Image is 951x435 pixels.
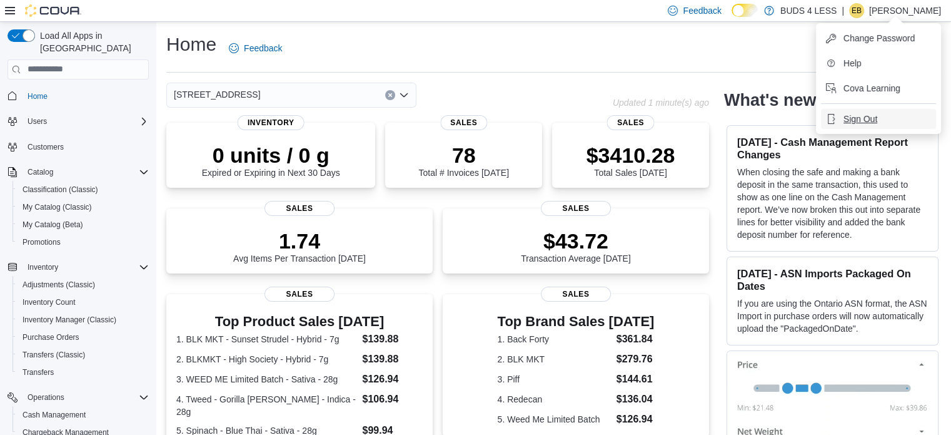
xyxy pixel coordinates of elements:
[732,17,732,18] span: Dark Mode
[418,143,508,178] div: Total # Invoices [DATE]
[174,87,260,102] span: [STREET_ADDRESS]
[843,82,900,95] span: Cova Learning
[842,3,844,18] p: |
[737,297,928,335] p: If you are using the Ontario ASN format, the ASN Import in purchase orders will now automatically...
[18,330,149,345] span: Purchase Orders
[13,311,154,329] button: Inventory Manager (Classic)
[869,3,941,18] p: [PERSON_NAME]
[23,89,53,104] a: Home
[13,346,154,364] button: Transfers (Classic)
[843,57,862,69] span: Help
[498,413,611,426] dt: 5. Weed Me Limited Batch
[18,407,91,422] a: Cash Management
[23,280,95,290] span: Adjustments (Classic)
[13,216,154,233] button: My Catalog (Beta)
[23,390,149,405] span: Operations
[166,32,216,57] h1: Home
[13,406,154,424] button: Cash Management
[849,3,864,18] div: Elisabeth Brown
[176,393,357,418] dt: 4. Tweed - Gorilla [PERSON_NAME] - Indica - 28g
[23,390,69,405] button: Operations
[616,372,655,387] dd: $144.61
[176,373,357,386] dt: 3. WEED ME Limited Batch - Sativa - 28g
[23,350,85,360] span: Transfers (Classic)
[362,332,422,347] dd: $139.88
[18,365,59,380] a: Transfers
[821,78,936,98] button: Cova Learning
[3,87,154,105] button: Home
[3,163,154,181] button: Catalog
[498,333,611,345] dt: 1. Back Forty
[18,200,97,215] a: My Catalog (Classic)
[616,352,655,367] dd: $279.76
[18,235,149,250] span: Promotions
[23,332,79,342] span: Purchase Orders
[586,143,675,168] p: $3410.28
[18,235,66,250] a: Promotions
[18,330,84,345] a: Purchase Orders
[28,142,64,152] span: Customers
[18,295,81,310] a: Inventory Count
[521,228,631,264] div: Transaction Average [DATE]
[843,113,877,125] span: Sign Out
[3,138,154,156] button: Customers
[498,373,611,386] dt: 3. Piff
[418,143,508,168] p: 78
[498,393,611,406] dt: 4. Redecan
[852,3,862,18] span: EB
[23,315,116,325] span: Inventory Manager (Classic)
[23,260,63,275] button: Inventory
[498,314,655,329] h3: Top Brand Sales [DATE]
[18,277,149,292] span: Adjustments (Classic)
[821,28,936,48] button: Change Password
[28,116,47,126] span: Users
[35,29,149,54] span: Load All Apps in [GEOGRAPHIC_DATA]
[780,3,837,18] p: BUDS 4 LESS
[23,297,76,307] span: Inventory Count
[18,217,149,232] span: My Catalog (Beta)
[724,90,816,110] h2: What's new
[586,143,675,178] div: Total Sales [DATE]
[821,53,936,73] button: Help
[18,312,121,327] a: Inventory Manager (Classic)
[440,115,487,130] span: Sales
[23,139,149,155] span: Customers
[176,314,423,329] h3: Top Product Sales [DATE]
[23,165,149,180] span: Catalog
[18,182,149,197] span: Classification (Classic)
[202,143,340,178] div: Expired or Expiring in Next 30 Days
[498,353,611,366] dt: 2. BLK MKT
[23,410,86,420] span: Cash Management
[607,115,654,130] span: Sales
[23,260,149,275] span: Inventory
[23,114,149,129] span: Users
[385,90,395,100] button: Clear input
[23,88,149,104] span: Home
[233,228,366,253] p: 1.74
[362,392,422,407] dd: $106.94
[23,202,92,212] span: My Catalog (Classic)
[843,32,915,44] span: Change Password
[18,347,90,362] a: Transfers (Classic)
[25,4,81,17] img: Cova
[732,4,758,17] input: Dark Mode
[23,140,69,155] a: Customers
[18,365,149,380] span: Transfers
[616,392,655,407] dd: $136.04
[13,233,154,251] button: Promotions
[18,277,100,292] a: Adjustments (Classic)
[399,90,409,100] button: Open list of options
[23,185,98,195] span: Classification (Classic)
[238,115,304,130] span: Inventory
[23,114,52,129] button: Users
[176,353,357,366] dt: 2. BLKMKT - High Society - Hybrid - 7g
[13,294,154,311] button: Inventory Count
[28,91,48,101] span: Home
[18,217,88,232] a: My Catalog (Beta)
[683,4,721,17] span: Feedback
[18,295,149,310] span: Inventory Count
[18,200,149,215] span: My Catalog (Classic)
[737,166,928,241] p: When closing the safe and making a bank deposit in the same transaction, this used to show as one...
[541,287,611,302] span: Sales
[821,109,936,129] button: Sign Out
